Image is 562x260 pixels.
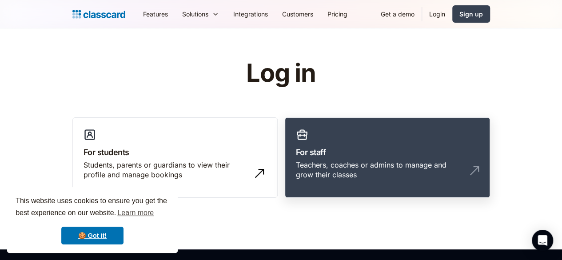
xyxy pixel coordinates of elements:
[422,4,452,24] a: Login
[116,206,155,220] a: learn more about cookies
[452,5,490,23] a: Sign up
[296,160,461,180] div: Teachers, coaches or admins to manage and grow their classes
[7,187,178,253] div: cookieconsent
[72,117,278,198] a: For studentsStudents, parents or guardians to view their profile and manage bookings
[285,117,490,198] a: For staffTeachers, coaches or admins to manage and grow their classes
[374,4,422,24] a: Get a demo
[136,4,175,24] a: Features
[296,146,479,158] h3: For staff
[459,9,483,19] div: Sign up
[140,60,422,87] h1: Log in
[320,4,355,24] a: Pricing
[84,146,267,158] h3: For students
[16,196,169,220] span: This website uses cookies to ensure you get the best experience on our website.
[182,9,208,19] div: Solutions
[72,8,125,20] a: home
[84,160,249,180] div: Students, parents or guardians to view their profile and manage bookings
[275,4,320,24] a: Customers
[61,227,124,244] a: dismiss cookie message
[175,4,226,24] div: Solutions
[226,4,275,24] a: Integrations
[532,230,553,251] div: Open Intercom Messenger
